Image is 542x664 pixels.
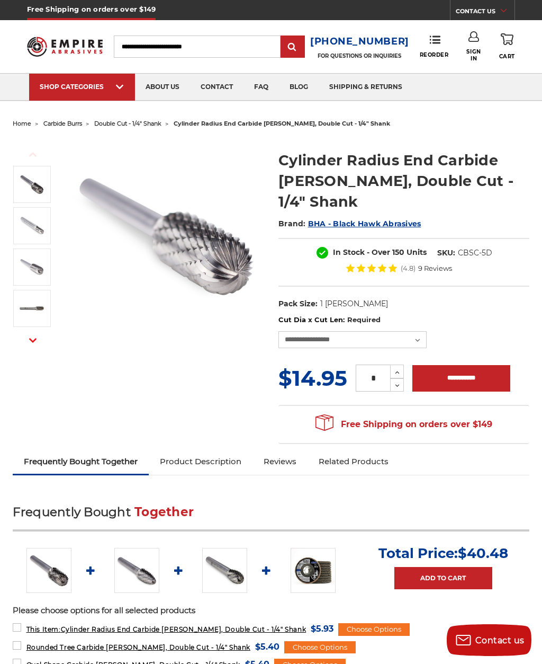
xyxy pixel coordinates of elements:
[418,265,452,272] span: 9 Reviews
[13,504,131,519] span: Frequently Bought
[311,622,333,636] span: $5.93
[278,315,529,325] label: Cut Dia x Cut Len:
[174,120,390,127] span: cylinder radius end carbide [PERSON_NAME], double cut - 1/4" shank
[13,450,149,473] a: Frequently Bought Together
[378,545,508,562] p: Total Price:
[20,143,46,166] button: Previous
[19,213,45,239] img: SC-1D cylinder radius end cut shape carbide burr with 1/4 inch shank
[475,635,525,645] span: Contact us
[26,625,61,633] strong: This Item:
[282,37,303,58] input: Submit
[66,139,264,337] img: Round End Cylinder shape carbide bur 1/4" shank
[26,625,306,633] span: Cylinder Radius End Carbide [PERSON_NAME], Double Cut - 1/4" Shank
[499,53,515,60] span: Cart
[252,450,308,473] a: Reviews
[279,74,319,101] a: blog
[499,31,515,61] a: Cart
[243,74,279,101] a: faq
[278,298,318,309] dt: Pack Size:
[315,414,492,435] span: Free Shipping on orders over $149
[20,329,46,352] button: Next
[420,51,449,58] span: Reorder
[310,34,409,49] a: [PHONE_NUMBER]
[190,74,243,101] a: contact
[437,247,455,259] dt: SKU:
[19,295,45,322] img: SC-3 cylinder radius shape carbide burr 1/4" shank
[135,74,190,101] a: about us
[447,624,531,656] button: Contact us
[406,247,427,257] span: Units
[26,643,250,651] span: Rounded Tree Carbide [PERSON_NAME], Double Cut - 1/4" Shank
[333,247,365,257] span: In Stock
[420,35,449,58] a: Reorder
[27,32,102,61] img: Empire Abrasives
[94,120,161,127] a: double cut - 1/4" shank
[255,640,279,654] span: $5.40
[458,545,508,562] span: $40.48
[458,247,492,259] dd: CBSC-5D
[338,623,410,636] div: Choose Options
[401,265,415,272] span: (4.8)
[320,298,388,309] dd: 1 [PERSON_NAME]
[284,641,356,654] div: Choose Options
[319,74,413,101] a: shipping & returns
[13,120,31,127] a: home
[310,52,409,59] p: FOR QUESTIONS OR INQUIRIES
[392,247,404,257] span: 150
[19,171,45,198] img: Round End Cylinder shape carbide bur 1/4" shank
[278,150,529,212] h1: Cylinder Radius End Carbide [PERSON_NAME], Double Cut - 1/4" Shank
[43,120,82,127] a: carbide burrs
[456,5,514,20] a: CONTACT US
[463,48,485,62] span: Sign In
[13,605,530,617] p: Please choose options for all selected products
[19,254,45,280] img: SC-5D cylinder ball nose shape carbide burr with 1/4 inch shank
[394,567,492,589] a: Add to Cart
[308,219,421,228] a: BHA - Black Hawk Abrasives
[367,247,390,257] span: - Over
[149,450,252,473] a: Product Description
[278,219,306,228] span: Brand:
[278,365,347,391] span: $14.95
[308,450,400,473] a: Related Products
[26,548,71,593] img: Round End Cylinder shape carbide bur 1/4" shank
[40,83,124,91] div: SHOP CATEGORIES
[134,504,194,519] span: Together
[347,315,381,324] small: Required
